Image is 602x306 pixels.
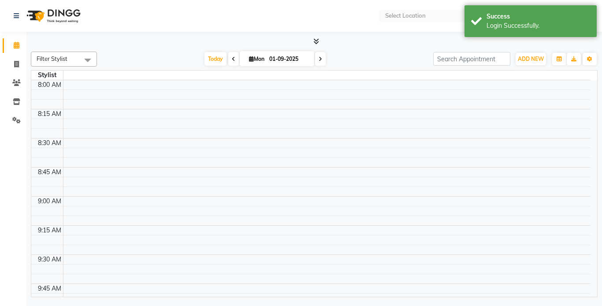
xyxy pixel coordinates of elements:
div: Select Location [385,11,426,20]
span: Filter Stylist [37,55,67,62]
div: 9:30 AM [36,255,63,264]
div: 9:45 AM [36,284,63,293]
div: 8:00 AM [36,80,63,90]
div: 8:45 AM [36,168,63,177]
div: 8:15 AM [36,109,63,119]
div: Success [487,12,590,21]
div: 9:00 AM [36,197,63,206]
div: 8:30 AM [36,138,63,148]
button: ADD NEW [516,53,546,65]
div: Stylist [31,71,63,80]
img: logo [22,4,83,28]
input: 2025-09-01 [267,52,311,66]
span: Today [204,52,227,66]
div: Login Successfully. [487,21,590,30]
span: Mon [247,56,267,62]
input: Search Appointment [433,52,510,66]
div: 9:15 AM [36,226,63,235]
span: ADD NEW [518,56,544,62]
